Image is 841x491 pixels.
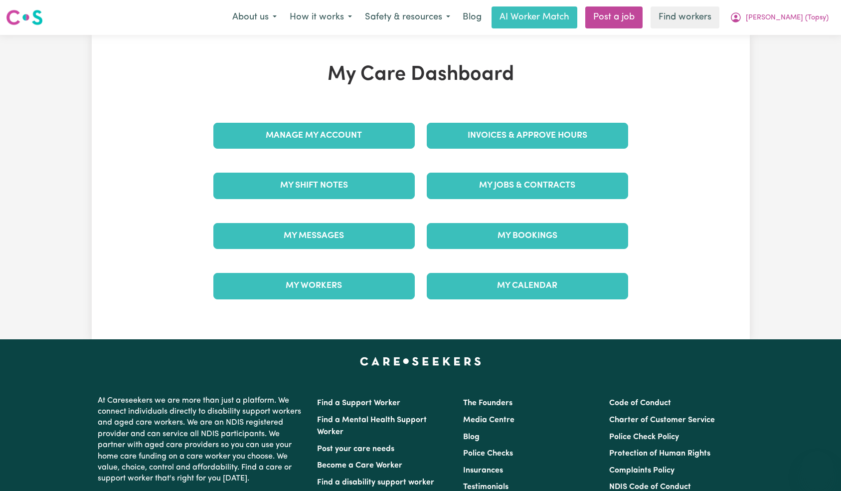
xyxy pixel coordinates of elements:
span: [PERSON_NAME] (Topsy) [746,12,829,23]
a: My Jobs & Contracts [427,173,628,199]
a: My Workers [213,273,415,299]
a: Careseekers home page [360,357,481,365]
a: My Calendar [427,273,628,299]
a: Complaints Policy [609,467,674,475]
button: Safety & resources [358,7,457,28]
a: Careseekers logo [6,6,43,29]
iframe: Button to launch messaging window [801,451,833,483]
a: Insurances [463,467,503,475]
button: About us [226,7,283,28]
a: Police Checks [463,450,513,458]
img: Careseekers logo [6,8,43,26]
a: Post a job [585,6,643,28]
a: Manage My Account [213,123,415,149]
a: Charter of Customer Service [609,416,715,424]
a: My Bookings [427,223,628,249]
p: At Careseekers we are more than just a platform. We connect individuals directly to disability su... [98,391,305,489]
a: The Founders [463,399,512,407]
a: Find a disability support worker [317,479,434,487]
a: Become a Care Worker [317,462,402,470]
a: Code of Conduct [609,399,671,407]
a: Find a Support Worker [317,399,400,407]
a: Media Centre [463,416,514,424]
a: Find a Mental Health Support Worker [317,416,427,436]
a: Protection of Human Rights [609,450,710,458]
a: Testimonials [463,483,508,491]
a: Find workers [651,6,719,28]
a: Police Check Policy [609,433,679,441]
h1: My Care Dashboard [207,63,634,87]
a: Blog [457,6,488,28]
a: Invoices & Approve Hours [427,123,628,149]
a: Post your care needs [317,445,394,453]
a: NDIS Code of Conduct [609,483,691,491]
a: AI Worker Match [492,6,577,28]
button: My Account [723,7,835,28]
a: Blog [463,433,480,441]
a: My Shift Notes [213,173,415,199]
button: How it works [283,7,358,28]
a: My Messages [213,223,415,249]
